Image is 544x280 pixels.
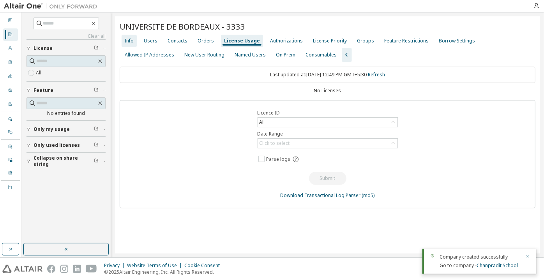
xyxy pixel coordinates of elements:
div: Product Downloads [3,167,18,180]
a: Chanpradit School [477,262,518,269]
a: Clear all [26,33,106,39]
div: No entries found [26,110,106,116]
div: New User Routing [184,52,224,58]
div: License Priority [313,38,347,44]
span: License [34,45,53,51]
div: Users [144,38,157,44]
img: instagram.svg [60,265,68,273]
div: Borrow Settings [439,38,475,44]
span: Collapse on share string [34,155,94,167]
img: altair_logo.svg [2,265,42,273]
label: Date Range [258,131,398,137]
p: © 2025 Altair Engineering, Inc. All Rights Reserved. [104,269,224,275]
span: Only used licenses [34,142,80,148]
div: SKUs [3,70,18,83]
button: Collapse on share string [26,153,106,170]
span: Only my usage [34,126,70,132]
button: Submit [309,172,346,185]
div: User Events [3,141,18,153]
span: Go to company - [440,262,518,269]
div: Consumables [306,52,337,58]
a: Refresh [368,71,385,78]
div: User Profile [3,85,18,97]
div: Users [3,42,18,55]
div: Groups [357,38,374,44]
a: Download Transactional Log Parser [281,192,361,199]
span: UNIVERSITE DE BORDEAUX - 3333 [120,21,245,32]
span: Clear filter [94,158,99,164]
div: On Prem [276,52,295,58]
div: Click to select [260,140,290,146]
span: Clear filter [94,87,99,93]
div: Feature Restrictions [384,38,429,44]
div: Named Users [235,52,266,58]
a: (md5) [362,192,375,199]
img: youtube.svg [86,265,97,273]
label: All [36,68,43,77]
label: Licence ID [258,110,398,116]
button: Only used licenses [26,137,106,154]
div: Units Usage BI [3,181,18,194]
span: Clear filter [94,126,99,132]
div: Companies [3,28,18,41]
span: Clear filter [94,45,99,51]
div: No Licenses [120,88,535,94]
div: On Prem [3,126,18,139]
div: All [258,118,397,127]
div: Website Terms of Use [127,262,184,269]
div: Click to select [258,139,397,148]
img: linkedin.svg [73,265,81,273]
div: Managed [3,113,18,125]
button: License [26,40,106,57]
span: Clear filter [94,142,99,148]
img: facebook.svg [47,265,55,273]
div: Company created successfully [440,254,521,261]
div: Privacy [104,262,127,269]
div: All [258,118,266,127]
div: Company Profile [3,99,18,111]
div: License Usage [224,38,260,44]
span: Feature [34,87,53,93]
button: Feature [26,82,106,99]
div: Orders [3,56,18,69]
div: Authorizations [270,38,303,44]
div: Company Events [3,154,18,166]
button: Only my usage [26,121,106,138]
div: Info [125,38,134,44]
div: Last updated at: [DATE] 12:49 PM GMT+5:30 [120,67,535,83]
img: Altair One [4,2,101,10]
span: Parse logs [266,156,290,162]
div: Dashboard [3,14,18,27]
div: Cookie Consent [184,262,224,269]
div: Allowed IP Addresses [125,52,174,58]
div: Orders [198,38,214,44]
div: Contacts [168,38,187,44]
